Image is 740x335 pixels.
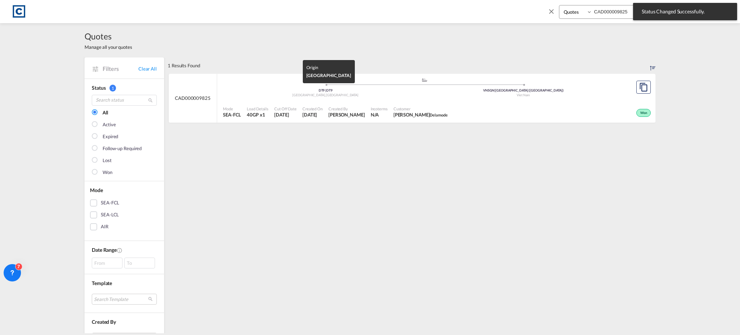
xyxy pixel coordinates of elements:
span: Template [92,280,112,286]
div: All [103,109,108,116]
div: Lost [103,157,112,164]
span: 22 Sep 2025 [302,111,323,118]
a: Clear All [138,65,157,72]
img: 1fdb9190129311efbfaf67cbb4249bed.jpeg [11,3,27,20]
span: Date Range [92,247,117,253]
span: Delamode [430,113,447,117]
md-checkbox: SEA-LCL [90,211,159,219]
button: Copy Quote [636,81,651,94]
span: Viet Nam [517,93,530,97]
div: Expired [103,133,118,140]
span: From To [92,258,157,268]
span: [GEOGRAPHIC_DATA] [306,73,351,78]
md-icon: assets/icons/custom/ship-fill.svg [420,78,429,82]
span: Filters [103,65,138,73]
span: icon-close [547,5,559,22]
span: Cut Off Date [274,106,297,111]
div: N/A [371,111,379,118]
md-icon: icon-magnify [148,98,153,103]
span: DT9 [326,88,332,92]
span: Manage all your quotes [85,44,132,50]
span: Incoterms [371,106,388,111]
div: 1 Results Found [168,58,200,73]
div: Sort by: Created On [650,58,655,73]
span: | [494,88,495,92]
div: To [124,258,155,268]
span: Load Details [247,106,268,111]
div: SEA-FCL [101,199,119,207]
div: Active [103,121,116,128]
span: Created By [328,106,365,111]
span: 1 [109,85,116,92]
span: Status Changed Successfully. [640,8,731,15]
div: AIR [101,223,108,230]
span: Customer [393,106,448,111]
input: Search status [92,95,157,106]
span: Created By [92,319,116,325]
span: Status [92,85,106,91]
md-icon: assets/icons/custom/copyQuote.svg [639,83,648,92]
span: Chris McKeigue Delamode [393,111,448,118]
md-icon: Created On [117,247,122,253]
span: | [325,88,326,92]
span: Lauren Prentice [328,111,365,118]
span: , [325,93,326,97]
div: Origin [306,64,351,72]
span: [GEOGRAPHIC_DATA] [326,93,358,97]
md-checkbox: SEA-FCL [90,199,159,207]
span: DT9 [319,88,327,92]
div: Won [636,109,651,117]
md-icon: icon-close [547,7,555,15]
span: 40GP x 1 [247,111,268,118]
span: Mode [223,106,241,111]
span: Won [640,111,649,116]
md-checkbox: AIR [90,223,159,230]
span: Created On [302,106,323,111]
span: Mode [90,187,103,193]
div: SEA-LCL [101,211,119,219]
span: SEA-FCL [223,111,241,118]
span: VNSGN [GEOGRAPHIC_DATA] ([GEOGRAPHIC_DATA]) [483,88,564,92]
div: From [92,258,122,268]
span: 22 Sep 2025 [274,111,297,118]
div: Follow-up Required [103,145,142,152]
div: Won [103,169,112,176]
div: CAD000009825 assets/icons/custom/ship-fill.svgassets/icons/custom/roll-o-plane.svgOrigin United K... [169,74,655,123]
span: [GEOGRAPHIC_DATA] [292,93,326,97]
span: CAD000009825 [175,95,211,101]
span: Quotes [85,30,132,42]
div: Status 1 [92,84,157,92]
